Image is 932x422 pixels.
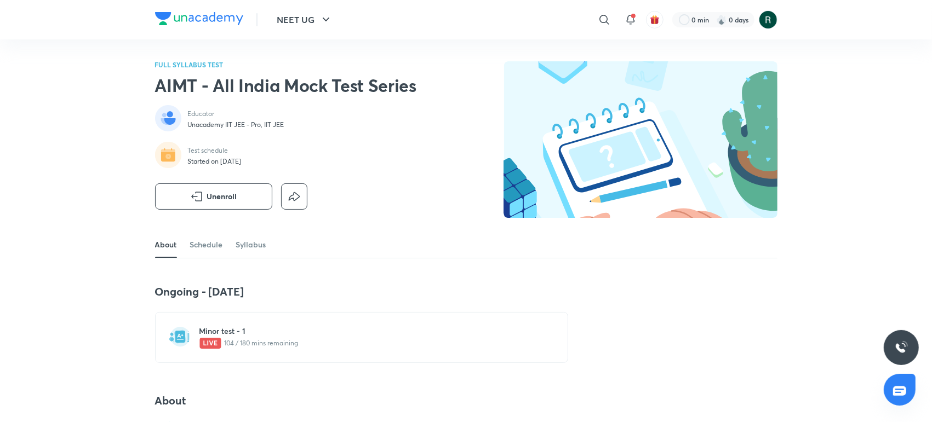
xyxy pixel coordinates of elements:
[895,341,908,354] img: ttu
[188,120,284,129] p: Unacademy IIT JEE - Pro, IIT JEE
[646,11,664,28] button: avatar
[155,12,243,28] a: Company Logo
[190,232,223,258] a: Schedule
[759,10,777,29] img: Khushi Gupta
[271,9,339,31] button: NEET UG
[199,338,221,349] img: live
[236,232,266,258] a: Syllabus
[155,61,416,68] p: FULL SYLLABUS TEST
[155,12,243,25] img: Company Logo
[207,191,237,202] span: Unenroll
[188,109,284,118] p: Educator
[199,326,537,337] h6: Minor test - 1
[155,232,177,258] a: About
[199,338,537,349] p: 104 / 180 mins remaining
[650,15,660,25] img: avatar
[716,14,727,25] img: streak
[155,74,416,96] h2: AIMT - All India Mock Test Series
[188,146,242,155] p: Test schedule
[155,285,568,299] h4: Ongoing - [DATE]
[155,183,272,210] button: Unenroll
[188,157,242,166] p: Started on [DATE]
[155,394,568,408] h4: About
[169,326,191,348] img: test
